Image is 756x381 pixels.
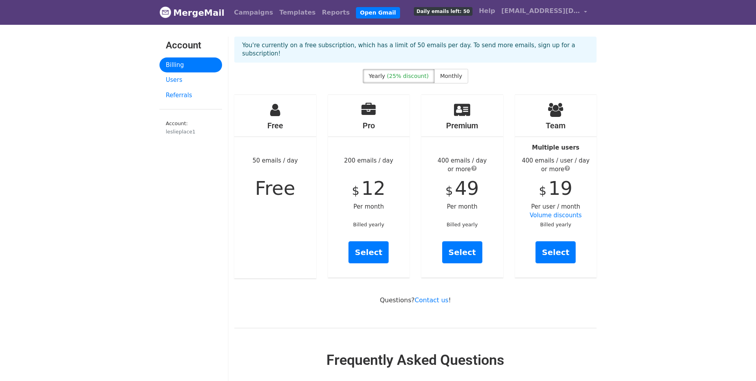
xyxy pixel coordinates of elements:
span: 12 [361,177,385,199]
a: Templates [276,5,319,20]
h4: Pro [328,121,410,130]
span: Yearly [369,73,385,79]
a: Referrals [159,88,222,103]
a: Select [348,241,389,263]
div: 400 emails / user / day or more [515,156,597,174]
a: Select [535,241,576,263]
a: Reports [319,5,353,20]
div: leslieplace1 [166,128,216,135]
div: 400 emails / day or more [421,156,503,174]
div: 200 emails / day Per month [328,95,410,277]
h4: Free [234,121,316,130]
a: Contact us [415,296,448,304]
span: Free [255,177,295,199]
div: 50 emails / day [234,95,316,278]
p: Questions? ! [234,296,597,304]
h4: Premium [421,121,503,130]
h3: Account [166,40,216,51]
a: Select [442,241,482,263]
span: 19 [548,177,573,199]
a: Help [476,3,498,19]
a: Open Gmail [356,7,400,18]
img: MergeMail logo [159,6,171,18]
div: Per month [421,95,503,277]
a: MergeMail [159,4,224,21]
h4: Team [515,121,597,130]
a: [EMAIL_ADDRESS][DOMAIN_NAME] [498,3,590,22]
span: $ [352,184,359,198]
small: Billed yearly [353,222,384,227]
a: Billing [159,57,222,73]
span: [EMAIL_ADDRESS][DOMAIN_NAME] [501,6,580,16]
small: Billed yearly [447,222,478,227]
span: $ [445,184,453,198]
span: Monthly [440,73,462,79]
span: $ [539,184,547,198]
h2: Frequently Asked Questions [234,352,597,369]
strong: Multiple users [532,144,579,151]
span: Daily emails left: 50 [414,7,472,16]
small: Account: [166,120,216,135]
small: Billed yearly [540,222,571,227]
span: (25% discount) [387,73,429,79]
a: Users [159,72,222,88]
p: You're currently on a free subscription, which has a limit of 50 emails per day. To send more ema... [242,41,589,58]
a: Volume discounts [530,212,582,219]
span: 49 [455,177,479,199]
a: Campaigns [231,5,276,20]
div: Per user / month [515,95,597,277]
a: Daily emails left: 50 [411,3,476,19]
